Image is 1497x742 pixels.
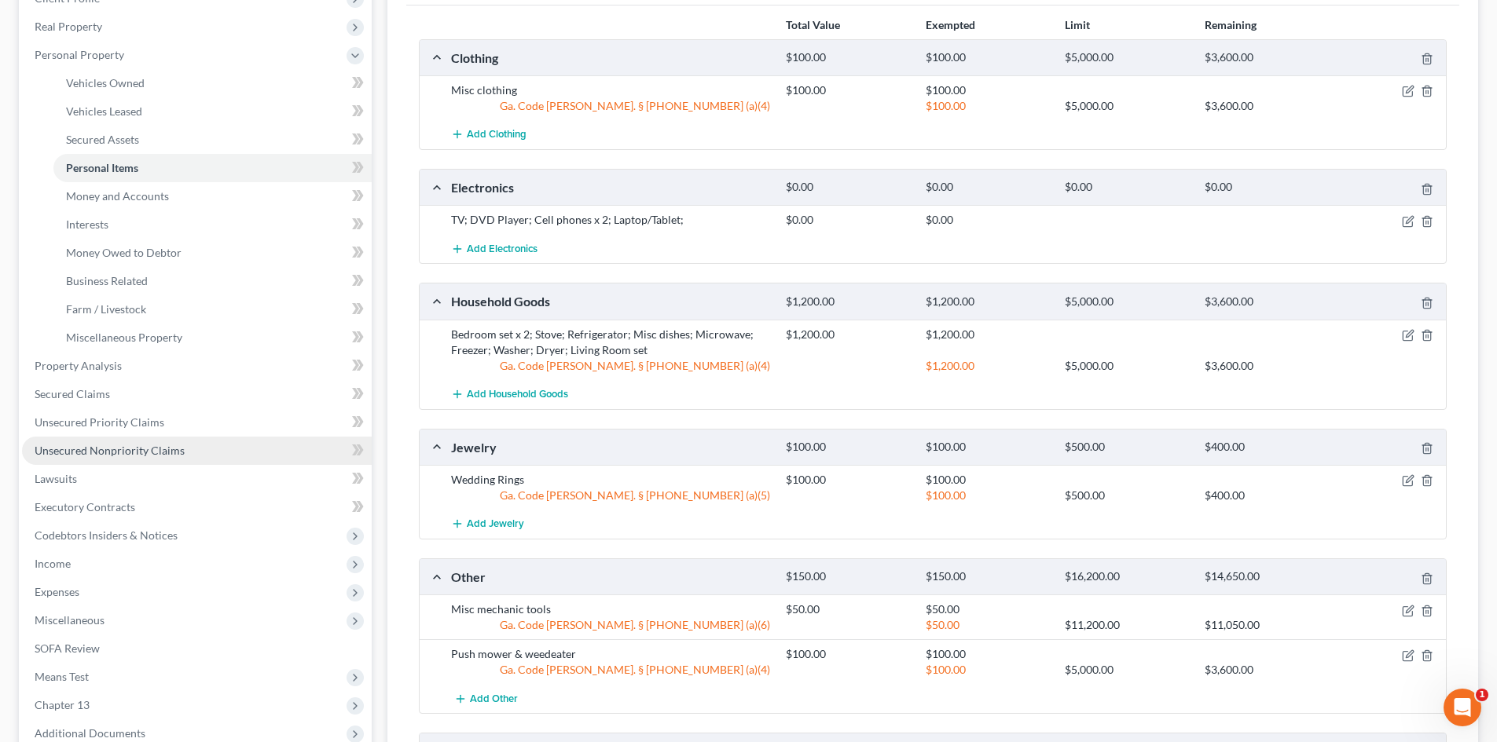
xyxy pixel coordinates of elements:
[22,465,372,493] a: Lawsuits
[1444,689,1481,726] iframe: Intercom live chat
[53,69,372,97] a: Vehicles Owned
[53,323,372,352] a: Miscellaneous Property
[22,493,372,521] a: Executory Contracts
[1197,50,1336,65] div: $3,600.00
[778,180,917,195] div: $0.00
[918,358,1057,374] div: $1,200.00
[443,179,778,196] div: Electronics
[918,662,1057,678] div: $100.00
[35,472,77,485] span: Lawsuits
[1057,50,1196,65] div: $5,000.00
[35,444,185,457] span: Unsecured Nonpriority Claims
[918,472,1057,488] div: $100.00
[918,294,1057,309] div: $1,200.00
[1197,440,1336,455] div: $400.00
[443,98,778,114] div: Ga. Code [PERSON_NAME]. § [PHONE_NUMBER] (a)(4)
[778,472,917,488] div: $100.00
[35,613,105,627] span: Miscellaneous
[53,239,372,267] a: Money Owed to Debtor
[1197,662,1336,678] div: $3,600.00
[443,662,778,678] div: Ga. Code [PERSON_NAME]. § [PHONE_NUMBER] (a)(4)
[1057,440,1196,455] div: $500.00
[451,380,568,409] button: Add Household Goods
[778,327,917,342] div: $1,200.00
[53,267,372,295] a: Business Related
[66,76,145,90] span: Vehicles Owned
[35,698,90,711] span: Chapter 13
[918,440,1057,455] div: $100.00
[451,234,538,263] button: Add Electronics
[786,18,840,31] strong: Total Value
[918,569,1057,584] div: $150.00
[443,327,778,358] div: Bedroom set x 2; Stove; Refrigerator; Misc dishes; Microwave; Freezer; Washer; Dryer; Living Room...
[66,274,148,287] span: Business Related
[1057,617,1196,633] div: $11,200.00
[1057,98,1196,114] div: $5,000.00
[778,212,917,228] div: $0.00
[778,50,917,65] div: $100.00
[1197,294,1336,309] div: $3,600.00
[66,302,146,316] span: Farm / Livestock
[35,415,164,429] span: Unsecured Priority Claims
[467,129,527,141] span: Add Clothing
[443,472,778,488] div: Wedding Rings
[35,500,135,514] span: Executory Contracts
[1057,294,1196,309] div: $5,000.00
[443,488,778,503] div: Ga. Code [PERSON_NAME]. § [PHONE_NUMBER] (a)(5)
[66,189,169,203] span: Money and Accounts
[1057,569,1196,584] div: $16,200.00
[778,646,917,662] div: $100.00
[35,557,71,570] span: Income
[778,601,917,617] div: $50.00
[35,48,124,61] span: Personal Property
[22,352,372,380] a: Property Analysis
[1205,18,1257,31] strong: Remaining
[918,180,1057,195] div: $0.00
[443,358,778,374] div: Ga. Code [PERSON_NAME]. § [PHONE_NUMBER] (a)(4)
[918,50,1057,65] div: $100.00
[918,212,1057,228] div: $0.00
[53,126,372,154] a: Secured Assets
[778,82,917,98] div: $100.00
[443,617,778,633] div: Ga. Code [PERSON_NAME]. § [PHONE_NUMBER] (a)(6)
[35,528,178,542] span: Codebtors Insiders & Notices
[35,641,100,655] span: SOFA Review
[35,387,110,400] span: Secured Claims
[918,98,1057,114] div: $100.00
[443,49,778,66] div: Clothing
[918,488,1057,503] div: $100.00
[451,684,520,713] button: Add Other
[443,439,778,455] div: Jewelry
[35,585,79,598] span: Expenses
[778,569,917,584] div: $150.00
[66,161,138,174] span: Personal Items
[1197,98,1336,114] div: $3,600.00
[918,327,1057,342] div: $1,200.00
[451,120,527,149] button: Add Clothing
[470,693,518,705] span: Add Other
[66,246,182,259] span: Money Owed to Debtor
[778,294,917,309] div: $1,200.00
[467,388,568,400] span: Add Household Goods
[35,359,122,372] span: Property Analysis
[1057,358,1196,374] div: $5,000.00
[443,646,778,662] div: Push mower & weedeater
[66,104,142,118] span: Vehicles Leased
[918,617,1057,633] div: $50.00
[1057,488,1196,503] div: $500.00
[451,510,524,539] button: Add Jewelry
[53,295,372,323] a: Farm / Livestock
[66,133,139,146] span: Secured Assets
[467,518,524,531] span: Add Jewelry
[443,601,778,617] div: Misc mechanic tools
[443,212,778,228] div: TV; DVD Player; Cell phones x 2; Laptop/Tablet;
[22,437,372,465] a: Unsecured Nonpriority Claims
[1197,488,1336,503] div: $400.00
[443,568,778,585] div: Other
[53,154,372,182] a: Personal Items
[926,18,975,31] strong: Exempted
[778,440,917,455] div: $100.00
[1476,689,1488,701] span: 1
[22,408,372,437] a: Unsecured Priority Claims
[1197,358,1336,374] div: $3,600.00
